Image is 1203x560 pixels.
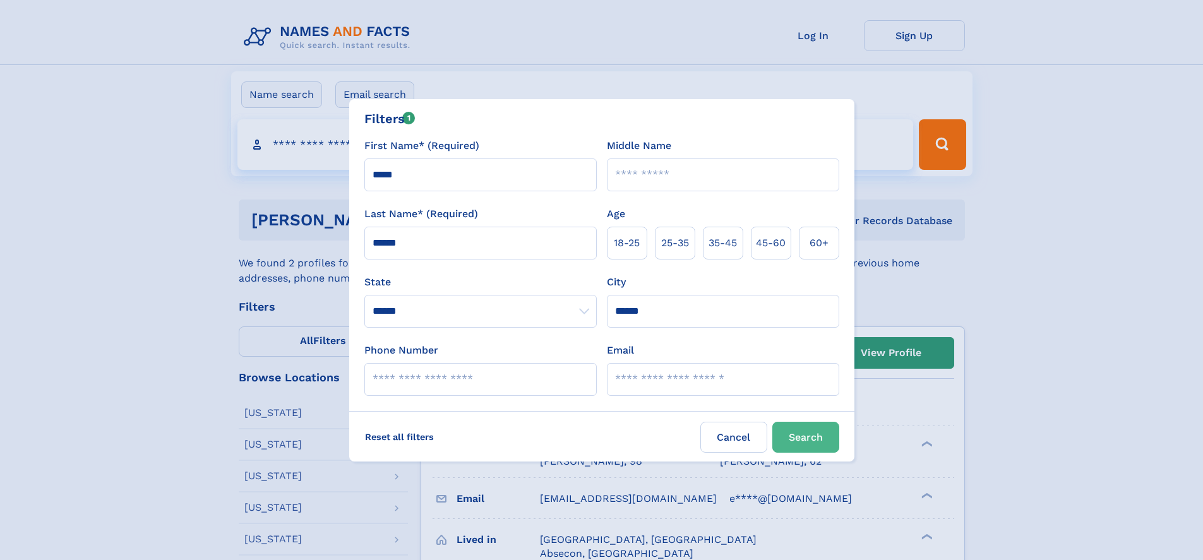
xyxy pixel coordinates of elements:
span: 25‑35 [661,235,689,251]
div: Filters [364,109,416,128]
label: Last Name* (Required) [364,206,478,222]
label: Phone Number [364,343,438,358]
label: City [607,275,626,290]
label: Reset all filters [357,422,442,452]
span: 60+ [810,235,829,251]
label: Email [607,343,634,358]
label: State [364,275,597,290]
label: Middle Name [607,138,671,153]
span: 18‑25 [614,235,640,251]
button: Search [772,422,839,453]
label: Age [607,206,625,222]
label: First Name* (Required) [364,138,479,153]
span: 35‑45 [709,235,737,251]
label: Cancel [700,422,767,453]
span: 45‑60 [756,235,786,251]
